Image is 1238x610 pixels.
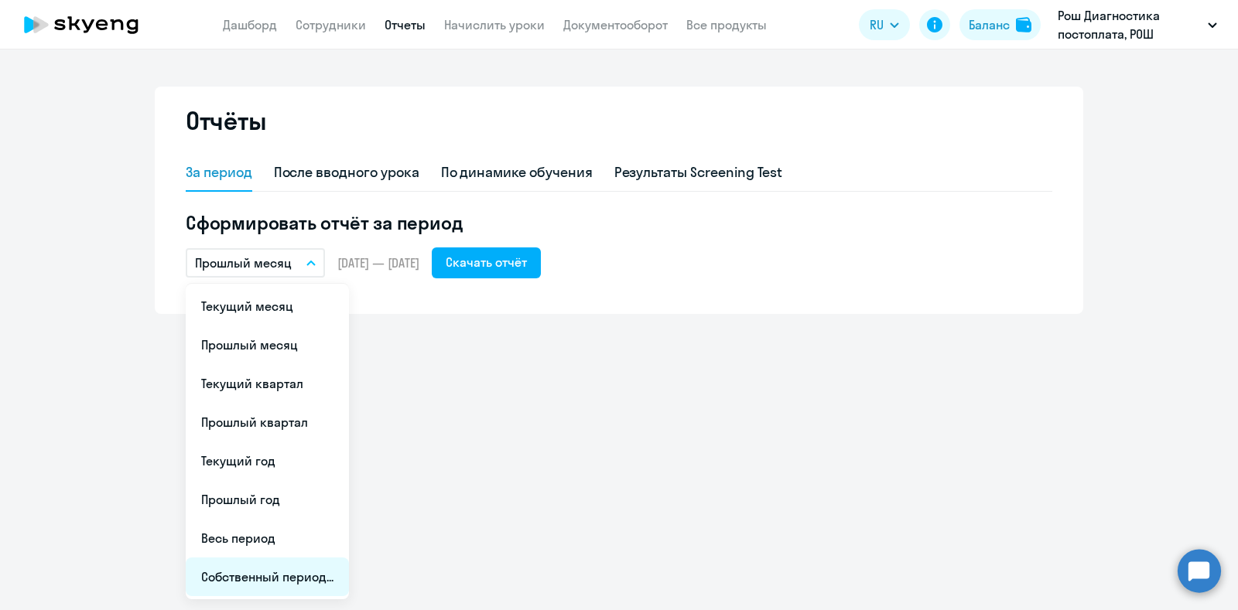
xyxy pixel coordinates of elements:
[186,162,252,182] div: За период
[859,9,910,40] button: RU
[1058,6,1202,43] p: Рош Диагностика постоплата, РОШ ДИАГНОСТИКА РУС, ООО
[686,17,767,32] a: Все продукты
[1050,6,1225,43] button: Рош Диагностика постоплата, РОШ ДИАГНОСТИКА РУС, ООО
[444,17,545,32] a: Начислить уроки
[441,162,593,182] div: По динамике обучения
[870,15,884,34] span: RU
[614,162,783,182] div: Результаты Screening Test
[1016,17,1031,32] img: balance
[563,17,668,32] a: Документооборот
[969,15,1010,34] div: Баланс
[186,284,349,599] ul: RU
[186,210,1052,235] h5: Сформировать отчёт за период
[296,17,366,32] a: Сотрудники
[186,105,266,136] h2: Отчёты
[337,254,419,271] span: [DATE] — [DATE]
[186,248,325,278] button: Прошлый месяц
[223,17,277,32] a: Дашборд
[195,254,292,272] p: Прошлый месяц
[959,9,1041,40] button: Балансbalance
[274,162,419,182] div: После вводного урока
[446,253,527,271] div: Скачать отчёт
[432,247,541,278] button: Скачать отчёт
[385,17,426,32] a: Отчеты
